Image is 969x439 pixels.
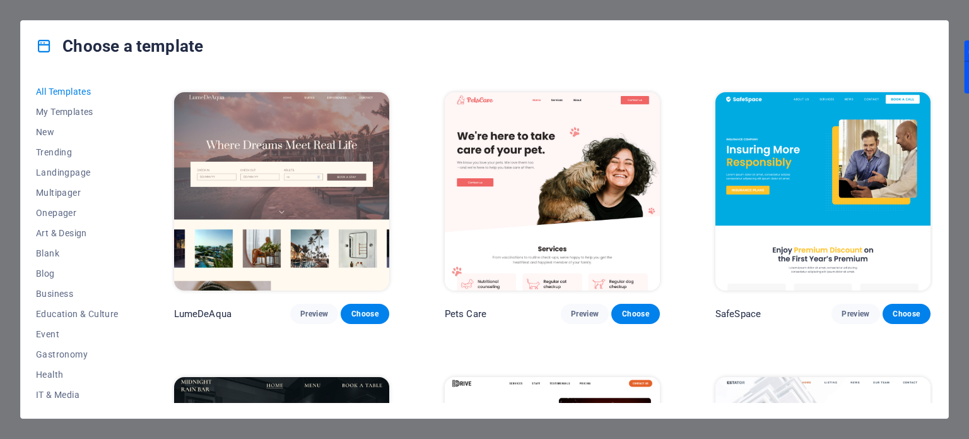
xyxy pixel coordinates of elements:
button: New [36,122,119,142]
button: Education & Culture [36,304,119,324]
p: SafeSpace [715,308,761,320]
button: Blog [36,263,119,284]
button: Business [36,284,119,304]
span: Onepager [36,208,119,218]
span: Landingpage [36,167,119,177]
button: Choose [883,304,931,324]
span: Blank [36,248,119,258]
button: Preview [561,304,609,324]
span: Blog [36,268,119,279]
span: Preview [571,309,599,319]
span: Preview [300,309,328,319]
span: Health [36,370,119,380]
span: Business [36,289,119,299]
button: Onepager [36,203,119,223]
button: Gastronomy [36,344,119,364]
h4: Choose a template [36,36,203,56]
span: Gastronomy [36,349,119,359]
button: Preview [831,304,879,324]
button: Trending [36,142,119,162]
button: My Templates [36,102,119,122]
button: Choose [341,304,389,324]
span: Trending [36,147,119,157]
span: Multipager [36,188,119,198]
span: Event [36,329,119,339]
img: Pets Care [445,92,660,291]
img: SafeSpace [715,92,931,291]
p: LumeDeAqua [174,308,232,320]
p: Pets Care [445,308,486,320]
span: IT & Media [36,390,119,400]
button: Health [36,364,119,385]
span: Education & Culture [36,309,119,319]
span: Preview [842,309,869,319]
span: Art & Design [36,228,119,238]
img: LumeDeAqua [174,92,389,291]
button: Preview [290,304,338,324]
button: Landingpage [36,162,119,183]
button: IT & Media [36,385,119,405]
span: Choose [621,309,649,319]
button: Event [36,324,119,344]
span: Choose [351,309,379,319]
span: Choose [893,309,920,319]
span: My Templates [36,107,119,117]
button: Multipager [36,183,119,203]
button: Art & Design [36,223,119,243]
button: Choose [611,304,659,324]
span: New [36,127,119,137]
button: Blank [36,243,119,263]
span: All Templates [36,87,119,97]
button: All Templates [36,81,119,102]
